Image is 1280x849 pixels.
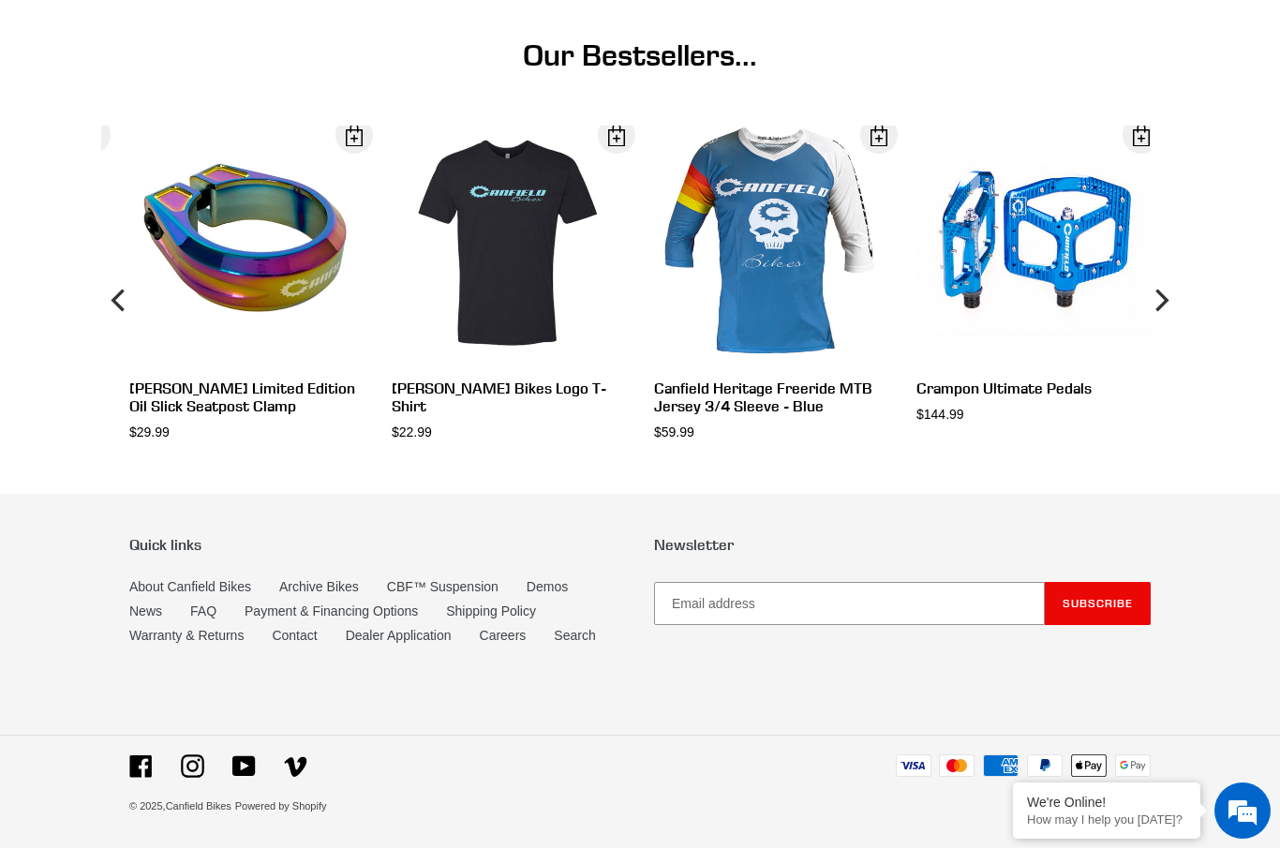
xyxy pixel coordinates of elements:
img: d_696896380_company_1647369064580_696896380 [60,94,107,141]
div: Navigation go back [21,103,49,131]
small: © 2025, [129,801,231,812]
p: How may I help you today? [1027,813,1186,827]
button: Subscribe [1045,583,1151,626]
a: Warranty & Returns [129,629,244,644]
a: Demos [527,580,568,595]
input: Email address [654,583,1045,626]
a: Powered by Shopify [235,801,327,812]
div: Minimize live chat window [307,9,352,54]
a: Canfield Bikes [166,801,231,812]
a: [PERSON_NAME] Limited Edition Oil Slick Seatpost Clamp $29.99 Open Dialog Canfield Limited Editio... [129,127,364,443]
div: We're Online! [1027,796,1186,811]
h1: Our Bestsellers... [129,38,1151,74]
a: Payment & Financing Options [245,604,418,619]
a: News [129,604,162,619]
a: CBF™ Suspension [387,580,499,595]
a: Careers [480,629,527,644]
button: Next [1141,127,1179,476]
a: FAQ [190,604,216,619]
textarea: Type your message and hit 'Enter' [9,512,357,577]
a: Archive Bikes [279,580,359,595]
p: Newsletter [654,537,1151,555]
div: Chat with us now [126,105,343,129]
a: Search [554,629,595,644]
a: Dealer Application [346,629,452,644]
p: Quick links [129,537,626,555]
button: Previous [101,127,139,476]
a: Contact [272,629,317,644]
span: Subscribe [1063,597,1133,611]
a: Shipping Policy [446,604,536,619]
span: We're online! [109,236,259,425]
a: About Canfield Bikes [129,580,251,595]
